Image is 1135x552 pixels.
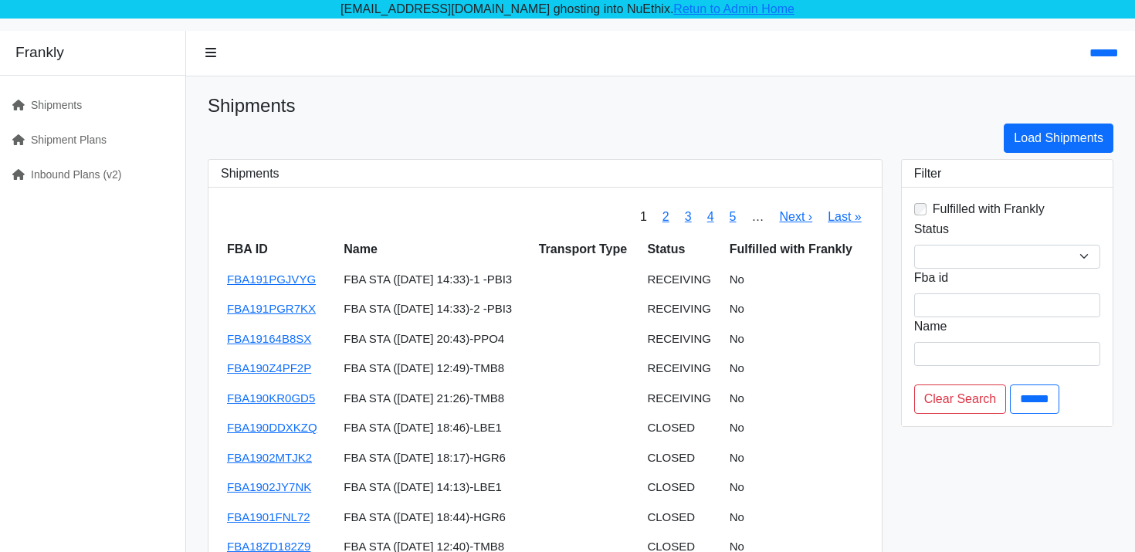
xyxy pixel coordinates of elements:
[337,234,532,265] th: Name
[707,210,714,223] a: 4
[337,324,532,354] td: FBA STA ([DATE] 20:43)-PPO4
[779,210,812,223] a: Next ›
[685,210,692,223] a: 3
[227,421,317,434] a: FBA190DDXKZQ
[914,317,947,336] label: Name
[227,480,311,493] a: FBA1902JY7NK
[723,265,869,295] td: No
[723,503,869,533] td: No
[744,200,771,234] span: …
[914,384,1006,414] a: Clear Search
[662,210,669,223] a: 2
[1004,124,1113,153] a: Load Shipments
[730,210,737,223] a: 5
[914,269,948,287] label: Fba id
[723,324,869,354] td: No
[641,503,723,533] td: CLOSED
[673,2,794,15] a: Retun to Admin Home
[723,234,869,265] th: Fulfilled with Frankly
[632,200,655,234] span: 1
[641,384,723,414] td: RECEIVING
[723,472,869,503] td: No
[641,324,723,354] td: RECEIVING
[641,265,723,295] td: RECEIVING
[337,503,532,533] td: FBA STA ([DATE] 18:44)-HGR6
[641,413,723,443] td: CLOSED
[208,95,1113,117] h1: Shipments
[828,210,862,223] a: Last »
[632,200,869,234] nav: pager
[337,384,532,414] td: FBA STA ([DATE] 21:26)-TMB8
[227,361,311,374] a: FBA190Z4PF2P
[533,234,642,265] th: Transport Type
[337,443,532,473] td: FBA STA ([DATE] 18:17)-HGR6
[337,413,532,443] td: FBA STA ([DATE] 18:46)-LBE1
[641,234,723,265] th: Status
[337,354,532,384] td: FBA STA ([DATE] 12:49)-TMB8
[641,443,723,473] td: CLOSED
[227,451,312,464] a: FBA1902MTJK2
[337,265,532,295] td: FBA STA ([DATE] 14:33)-1 -PBI3
[641,354,723,384] td: RECEIVING
[723,443,869,473] td: No
[641,472,723,503] td: CLOSED
[337,294,532,324] td: FBA STA ([DATE] 14:33)-2 -PBI3
[221,234,337,265] th: FBA ID
[221,166,869,181] h3: Shipments
[914,220,949,239] label: Status
[933,200,1045,218] label: Fulfilled with Frankly
[227,302,316,315] a: FBA191PGR7KX
[723,384,869,414] td: No
[914,166,1100,181] h3: Filter
[337,472,532,503] td: FBA STA ([DATE] 14:13)-LBE1
[227,391,315,405] a: FBA190KR0GD5
[723,354,869,384] td: No
[723,294,869,324] td: No
[227,510,310,523] a: FBA1901FNL72
[641,294,723,324] td: RECEIVING
[227,332,311,345] a: FBA19164B8SX
[723,413,869,443] td: No
[227,273,316,286] a: FBA191PGJVYG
